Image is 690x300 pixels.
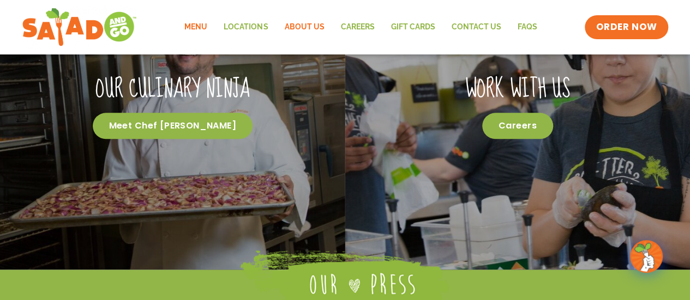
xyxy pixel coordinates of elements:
a: Menu [176,15,215,40]
a: ORDER NOW [585,15,668,39]
span: Meet Chef [PERSON_NAME] [93,113,253,139]
a: Contact Us [443,15,509,40]
span: ORDER NOW [596,21,657,34]
img: new-SAG-logo-768×292 [22,5,137,49]
a: GIFT CARDS [382,15,443,40]
a: About Us [276,15,332,40]
a: Locations [215,15,276,40]
nav: Menu [176,15,545,40]
span: Careers [482,113,553,139]
a: Careers [332,15,382,40]
h2: Our culinary ninja [19,74,326,105]
img: wpChatIcon [631,241,662,272]
h2: Work with us [364,74,671,105]
a: FAQs [509,15,545,40]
